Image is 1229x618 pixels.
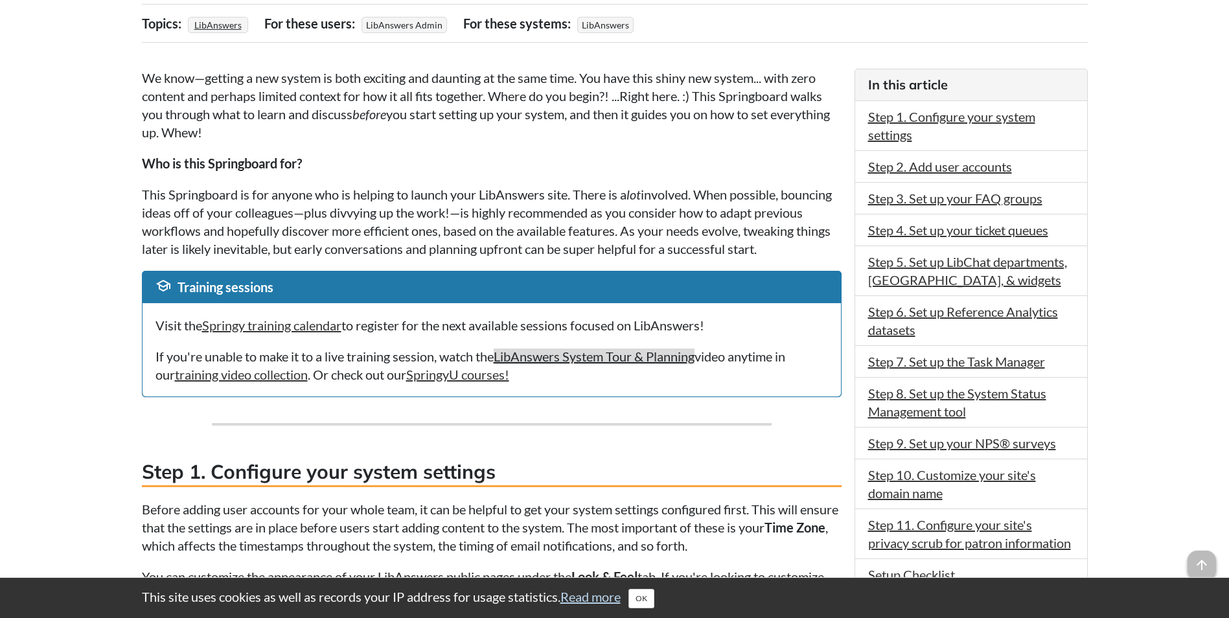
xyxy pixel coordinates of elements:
[560,589,621,604] a: Read more
[868,109,1035,143] a: Step 1. Configure your system settings
[577,17,634,33] span: LibAnswers
[571,569,637,584] strong: Look & Feel
[362,17,447,33] span: LibAnswers Admin
[868,385,1046,419] a: Step 8. Set up the System Status Management tool
[175,367,308,382] a: training video collection
[868,304,1058,338] a: Step 6. Set up Reference Analytics datasets
[202,317,341,333] a: Springy training calendar
[155,347,828,383] p: If you're unable to make it to a live training session, watch the video anytime in our . Or check...
[868,159,1012,174] a: Step 2. Add user accounts
[142,69,842,141] p: We know—getting a new system is both exciting and daunting at the same time. You have this shiny ...
[868,354,1045,369] a: Step 7. Set up the Task Manager
[463,11,574,36] div: For these systems:
[868,76,1074,94] h3: In this article
[142,155,302,171] strong: Who is this Springboard for?
[155,278,171,293] span: school
[192,16,244,34] a: LibAnswers
[406,367,509,382] a: SpringyU courses!
[868,567,955,582] a: Setup Checklist
[868,222,1048,238] a: Step 4. Set up your ticket queues
[142,458,842,487] h3: Step 1. Configure your system settings
[868,467,1036,501] a: Step 10. Customize your site's domain name
[142,500,842,555] p: Before adding user accounts for your whole team, it can be helpful to get your system settings co...
[868,190,1042,206] a: Step 3. Set up your FAQ groups
[494,349,695,364] a: LibAnswers System Tour & Planning
[628,589,654,608] button: Close
[868,435,1056,451] a: Step 9. Set up your NPS® surveys
[868,517,1071,551] a: Step 11. Configure your site's privacy scrub for patron information
[1188,551,1216,579] span: arrow_upward
[868,254,1067,288] a: Step 5. Set up LibChat departments, [GEOGRAPHIC_DATA], & widgets
[155,316,828,334] p: Visit the to register for the next available sessions focused on LibAnswers!
[264,11,358,36] div: For these users:
[142,185,842,258] p: This Springboard is for anyone who is helping to launch your LibAnswers site. There is a involved...
[142,11,185,36] div: Topics:
[1188,552,1216,567] a: arrow_upward
[626,187,641,202] em: lot
[129,588,1101,608] div: This site uses cookies as well as records your IP address for usage statistics.
[178,279,273,295] span: Training sessions
[352,106,386,122] em: before
[764,520,825,535] strong: Time Zone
